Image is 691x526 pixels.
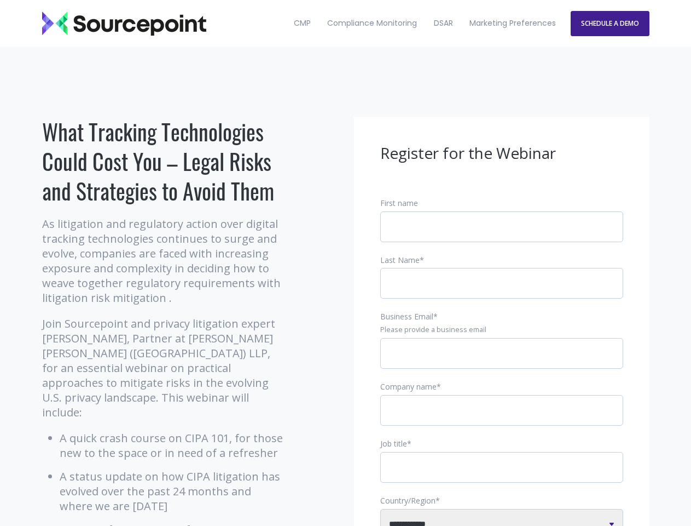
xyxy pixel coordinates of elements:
[42,12,206,36] img: Sourcepoint_logo_black_transparent (2)-2
[571,11,649,36] a: SCHEDULE A DEMO
[42,316,286,420] p: Join Sourcepoint and privacy litigation expert [PERSON_NAME], Partner at [PERSON_NAME] [PERSON_NA...
[60,431,286,460] li: A quick crash course on CIPA 101, for those new to the space or in need of a refresher
[380,255,420,265] span: Last Name
[380,143,623,164] h3: Register for the Webinar
[380,311,433,322] span: Business Email
[42,117,286,205] h1: What Tracking Technologies Could Cost You – Legal Risks and Strategies to Avoid Them
[380,325,623,335] legend: Please provide a business email
[42,216,286,305] p: As litigation and regulatory action over digital tracking technologies continues to surge and evo...
[380,381,437,392] span: Company name
[380,495,435,506] span: Country/Region
[380,198,418,208] span: First name
[60,469,286,513] li: A status update on how CIPA litigation has evolved over the past 24 months and where we are [DATE]
[380,438,407,449] span: Job title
